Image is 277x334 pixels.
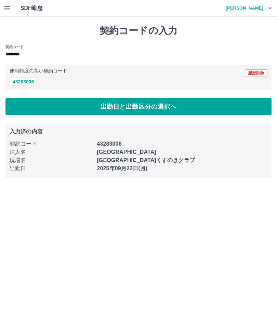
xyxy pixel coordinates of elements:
[10,69,67,74] p: 使用頻度の高い契約コード
[10,156,93,164] p: 現場名 :
[5,44,24,50] h2: 契約コード
[245,69,267,77] button: 履歴削除
[10,148,93,156] p: 法人名 :
[10,129,267,134] p: 入力済の内容
[97,149,156,155] b: [GEOGRAPHIC_DATA]
[97,141,121,147] b: 43283006
[5,25,272,37] h1: 契約コードの入力
[10,78,37,86] button: 43283006
[5,98,272,115] button: 出勤日と出勤区分の選択へ
[10,140,93,148] p: 契約コード :
[97,165,147,171] b: 2025年09月22日(月)
[97,157,195,163] b: [GEOGRAPHIC_DATA]くすのきクラブ
[10,164,93,173] p: 出勤日 :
